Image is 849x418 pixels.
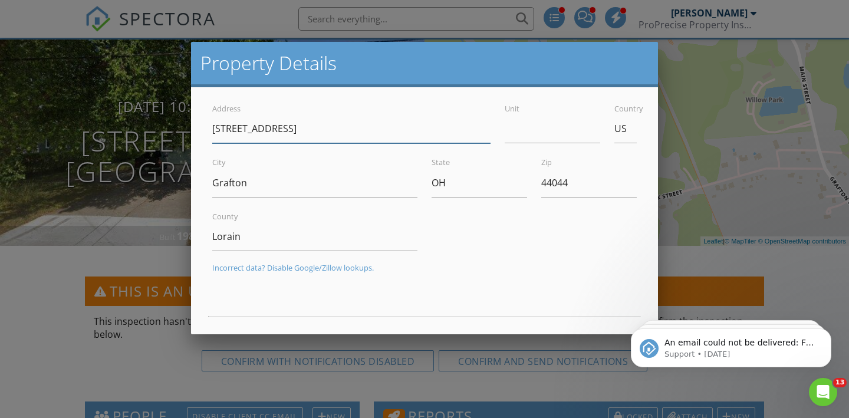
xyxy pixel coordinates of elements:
label: Zip [541,157,552,167]
label: Address [212,103,241,114]
label: City [212,157,225,167]
label: Country [614,103,643,114]
label: Unit [505,103,519,114]
label: County [212,211,238,222]
label: State [432,157,450,167]
iframe: Intercom notifications message [613,304,849,386]
iframe: Intercom live chat [809,378,837,406]
h2: Property Details [200,51,649,75]
div: Incorrect data? Disable Google/Zillow lookups. [212,263,637,272]
span: 13 [833,378,847,387]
